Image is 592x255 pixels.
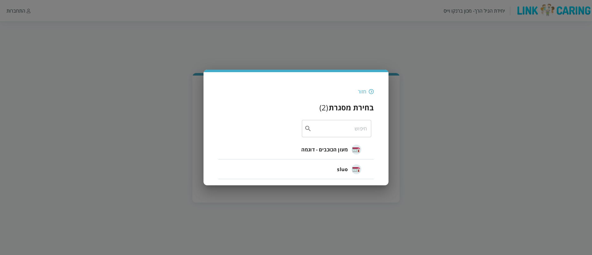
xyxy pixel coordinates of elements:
input: חיפוש [312,120,367,137]
div: חזור [358,88,366,95]
span: מעון הכוכבים - דוגמה [301,146,348,153]
h3: בחירת מסגרת [329,102,374,113]
img: מעון הכוכבים - דוגמה [351,145,361,154]
img: sluo [351,164,361,174]
div: ( 2 ) [319,102,328,113]
span: sluo [337,166,348,173]
img: חזור [369,89,374,94]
